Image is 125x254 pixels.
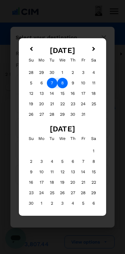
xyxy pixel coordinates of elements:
div: Choose Wednesday, October 15th, 2025 [57,88,68,99]
h2: [DATE] [24,46,101,55]
div: Choose Saturday, December 6th, 2025 [89,198,99,209]
div: Choose Tuesday, October 21st, 2025 [47,99,57,109]
div: Choose Wednesday, October 1st, 2025 [57,67,68,78]
div: Choose Thursday, October 30th, 2025 [68,109,78,120]
div: Choose Tuesday, November 25th, 2025 [47,188,57,198]
div: Choose Tuesday, October 28th, 2025 [47,109,57,120]
div: Choose Tuesday, September 30th, 2025 [47,67,57,78]
div: Choose Sunday, November 30th, 2025 [26,198,36,209]
div: Choose Saturday, October 25th, 2025 [89,99,99,109]
div: Choose Saturday, November 29th, 2025 [89,188,99,198]
div: Tuesday [47,133,57,144]
div: Choose Tuesday, October 14th, 2025 [47,88,57,99]
div: Choose Tuesday, November 11th, 2025 [47,167,57,177]
div: Choose Wednesday, October 22nd, 2025 [57,99,68,109]
div: Thursday [68,55,78,65]
div: Choose Wednesday, November 26th, 2025 [57,188,68,198]
div: Sunday [26,133,36,144]
div: Choose Thursday, October 16th, 2025 [68,88,78,99]
div: Choose Saturday, October 18th, 2025 [89,88,99,99]
div: Choose Tuesday, December 2nd, 2025 [47,198,57,209]
div: Choose Friday, December 5th, 2025 [78,198,89,209]
div: Choose Monday, October 27th, 2025 [36,109,47,120]
div: Choose Thursday, November 13th, 2025 [68,167,78,177]
div: Choose Friday, November 14th, 2025 [78,167,89,177]
div: Choose Monday, October 20th, 2025 [36,99,47,109]
div: Month October, 2025 [26,67,99,120]
div: Choose Wednesday, November 12th, 2025 [57,167,68,177]
div: Choose Tuesday, November 18th, 2025 [47,177,57,188]
div: Choose Friday, October 24th, 2025 [78,99,89,109]
div: Choose Sunday, September 28th, 2025 [26,67,36,78]
div: Choose Thursday, October 23rd, 2025 [68,99,78,109]
div: Choose Monday, December 1st, 2025 [36,198,47,209]
div: Choose Saturday, November 1st, 2025 [89,146,99,156]
div: Choose Friday, October 10th, 2025 [78,78,89,88]
div: Choose Friday, November 28th, 2025 [78,188,89,198]
div: Choose Friday, November 7th, 2025 [78,156,89,167]
div: Choose Sunday, November 2nd, 2025 [26,156,36,167]
div: Choose Sunday, October 12th, 2025 [26,88,36,99]
div: Choose Wednesday, October 8th, 2025 [57,78,68,88]
div: Choose Monday, November 24th, 2025 [36,188,47,198]
div: Choose Saturday, November 15th, 2025 [89,167,99,177]
div: Choose Thursday, November 27th, 2025 [68,188,78,198]
div: Choose Sunday, October 26th, 2025 [26,109,36,120]
div: Choose Friday, October 3rd, 2025 [78,67,89,78]
div: Choose Thursday, November 6th, 2025 [68,156,78,167]
div: Choose Thursday, December 4th, 2025 [68,198,78,209]
div: Wednesday [57,133,68,144]
button: Previous Month [25,44,36,55]
div: Choose Wednesday, November 5th, 2025 [57,156,68,167]
div: Choose Saturday, November 22nd, 2025 [89,177,99,188]
div: Choose Saturday, November 8th, 2025 [89,156,99,167]
div: Choose Saturday, October 4th, 2025 [89,67,99,78]
div: Choose Monday, November 3rd, 2025 [36,156,47,167]
div: Choose Friday, October 31st, 2025 [78,109,89,120]
div: Tuesday [47,55,57,65]
div: Choose Friday, October 17th, 2025 [78,88,89,99]
div: Choose Sunday, October 19th, 2025 [26,99,36,109]
div: Choose Sunday, October 5th, 2025 [26,78,36,88]
div: Monday [36,133,47,144]
div: Choose Wednesday, October 29th, 2025 [57,109,68,120]
div: Friday [78,55,89,65]
div: Saturday [89,133,99,144]
div: Choose Sunday, November 23rd, 2025 [26,188,36,198]
div: Choose Sunday, November 16th, 2025 [26,177,36,188]
div: Choose Monday, November 17th, 2025 [36,177,47,188]
div: Friday [78,133,89,144]
h2: [DATE] [24,125,101,133]
div: Choose Thursday, November 20th, 2025 [68,177,78,188]
div: Choose Tuesday, November 4th, 2025 [47,156,57,167]
div: Choose Tuesday, October 7th, 2025 [47,78,57,88]
div: Choose Saturday, October 11th, 2025 [89,78,99,88]
div: Choose Friday, November 21st, 2025 [78,177,89,188]
div: Choose Wednesday, November 19th, 2025 [57,177,68,188]
div: Month November, 2025 [26,146,99,209]
button: Next Month [89,44,100,55]
div: Choose Monday, October 6th, 2025 [36,78,47,88]
div: Choose Thursday, October 2nd, 2025 [68,67,78,78]
div: Wednesday [57,55,68,65]
div: Saturday [89,55,99,65]
div: Monday [36,55,47,65]
div: Sunday [26,55,36,65]
div: Thursday [68,133,78,144]
div: Choose Monday, October 13th, 2025 [36,88,47,99]
div: Choose Wednesday, December 3rd, 2025 [57,198,68,209]
div: Choose Sunday, November 9th, 2025 [26,167,36,177]
div: Choose Monday, November 10th, 2025 [36,167,47,177]
div: Choose Monday, September 29th, 2025 [36,67,47,78]
div: Choose Thursday, October 9th, 2025 [68,78,78,88]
